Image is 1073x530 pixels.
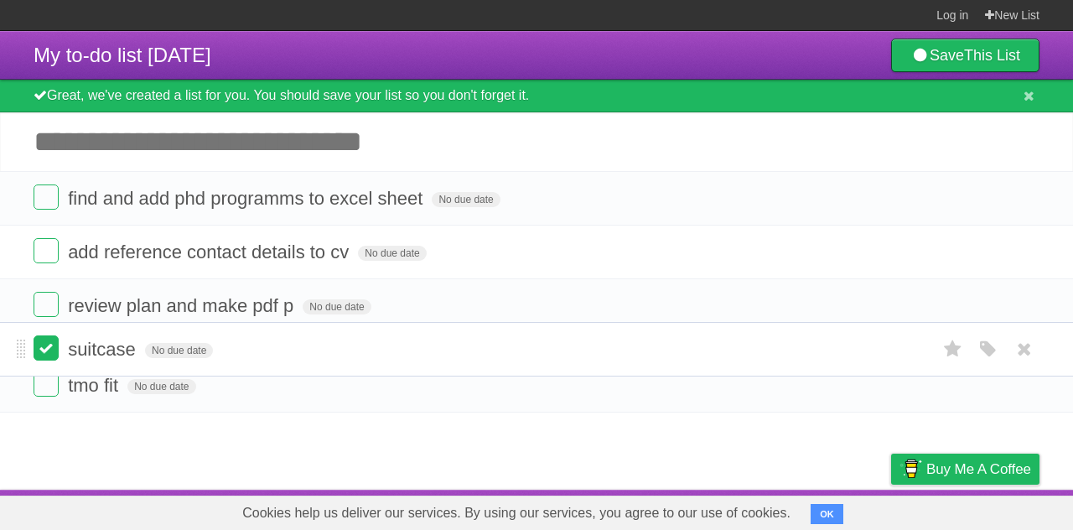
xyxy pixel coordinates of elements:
[68,295,298,316] span: review plan and make pdf p
[937,372,969,399] label: Star task
[964,47,1020,64] b: This List
[303,299,371,314] span: No due date
[926,455,1031,484] span: Buy me a coffee
[145,343,213,358] span: No due date
[891,39,1039,72] a: SaveThis List
[225,496,807,530] span: Cookies help us deliver our services. By using our services, you agree to our use of cookies.
[34,292,59,317] label: Done
[68,188,427,209] span: find and add phd programms to excel sheet
[937,238,969,266] label: Star task
[34,184,59,210] label: Done
[937,184,969,212] label: Star task
[899,455,922,483] img: Buy me a coffee
[812,494,849,526] a: Terms
[432,192,500,207] span: No due date
[34,44,211,66] span: My to-do list [DATE]
[34,335,59,361] label: Done
[68,339,140,360] span: suitcase
[723,494,791,526] a: Developers
[811,504,843,524] button: OK
[891,454,1039,485] a: Buy me a coffee
[68,375,122,396] span: tmo fit
[869,494,913,526] a: Privacy
[127,379,195,394] span: No due date
[937,335,969,363] label: Star task
[34,372,59,397] label: Done
[34,238,59,263] label: Done
[937,292,969,320] label: Star task
[668,494,703,526] a: About
[358,246,426,261] span: No due date
[68,242,353,262] span: add reference contact details to cv
[934,494,1039,526] a: Suggest a feature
